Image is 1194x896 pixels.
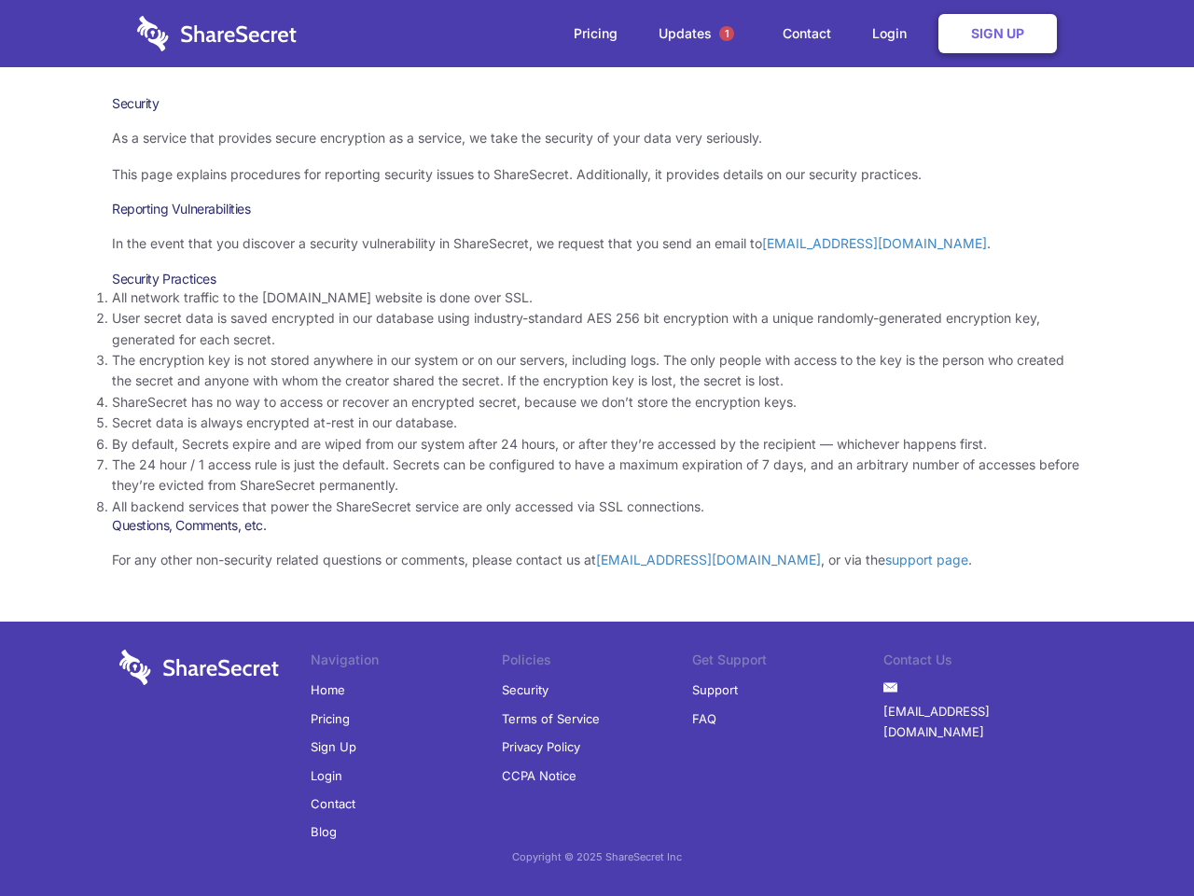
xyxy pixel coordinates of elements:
[112,271,1082,287] h3: Security Practices
[762,235,987,251] a: [EMAIL_ADDRESS][DOMAIN_NAME]
[119,650,279,685] img: logo-wordmark-white-trans-d4663122ce5f474addd5e946df7df03e33cb6a1c49d2221995e7729f52c070b2.svg
[112,350,1082,392] li: The encryption key is not stored anywhere in our system or on our servers, including logs. The on...
[883,650,1075,676] li: Contact Us
[112,128,1082,148] p: As a service that provides secure encryption as a service, we take the security of your data very...
[883,697,1075,747] a: [EMAIL_ADDRESS][DOMAIN_NAME]
[502,650,693,676] li: Policies
[112,201,1082,217] h3: Reporting Vulnerabilities
[112,392,1082,413] li: ShareSecret has no way to access or recover an encrypted secret, because we don’t store the encry...
[311,733,356,761] a: Sign Up
[112,308,1082,350] li: User secret data is saved encrypted in our database using industry-standard AES 256 bit encryptio...
[502,676,548,704] a: Security
[112,287,1082,308] li: All network traffic to the [DOMAIN_NAME] website is done over SSL.
[719,26,734,41] span: 1
[311,762,342,790] a: Login
[555,5,636,63] a: Pricing
[764,5,850,63] a: Contact
[502,762,576,790] a: CCPA Notice
[311,818,337,846] a: Blog
[137,16,297,51] img: logo-wordmark-white-trans-d4663122ce5f474addd5e946df7df03e33cb6a1c49d2221995e7729f52c070b2.svg
[885,552,968,567] a: support page
[112,517,1082,534] h3: Questions, Comments, etc.
[502,705,600,733] a: Terms of Service
[692,705,716,733] a: FAQ
[311,705,350,733] a: Pricing
[112,455,1082,497] li: The 24 hour / 1 access rule is just the default. Secrets can be configured to have a maximum expi...
[502,733,580,761] a: Privacy Policy
[596,552,821,567] a: [EMAIL_ADDRESS][DOMAIN_NAME]
[938,14,1057,53] a: Sign Up
[112,233,1082,254] p: In the event that you discover a security vulnerability in ShareSecret, we request that you send ...
[311,676,345,704] a: Home
[112,434,1082,455] li: By default, Secrets expire and are wiped from our system after 24 hours, or after they’re accesse...
[854,5,935,63] a: Login
[112,164,1082,185] p: This page explains procedures for reporting security issues to ShareSecret. Additionally, it prov...
[112,413,1082,433] li: Secret data is always encrypted at-rest in our database.
[311,650,502,676] li: Navigation
[112,95,1082,112] h1: Security
[112,497,1082,517] li: All backend services that power the ShareSecret service are only accessed via SSL connections.
[692,676,738,704] a: Support
[692,650,883,676] li: Get Support
[112,550,1082,570] p: For any other non-security related questions or comments, please contact us at , or via the .
[311,790,355,818] a: Contact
